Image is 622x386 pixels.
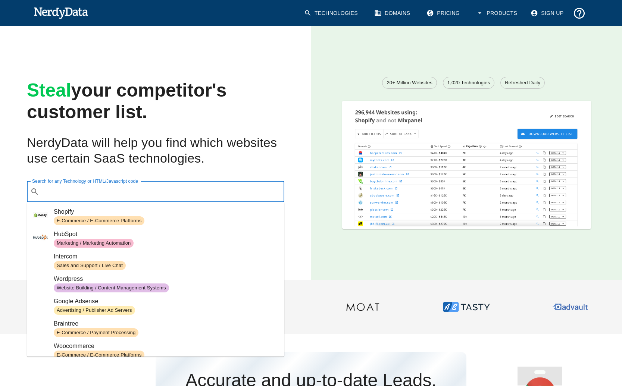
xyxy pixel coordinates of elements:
a: Technologies [300,4,364,23]
a: 20+ Million Websites [382,77,437,89]
span: Refreshed Daily [501,79,544,87]
a: Refreshed Daily [500,77,545,89]
a: 1,020 Technologies [443,77,495,89]
img: Advault [546,283,594,331]
span: Steal [27,80,71,101]
span: E-Commerce / E-Commerce Platforms [54,352,144,359]
span: HubSpot [54,230,278,239]
span: Google Adsense [54,297,278,306]
span: E-Commerce / E-Commerce Platforms [54,217,144,225]
span: 1,020 Technologies [443,79,494,87]
span: Woocommerce [54,342,278,351]
span: Intercom [54,252,278,261]
span: 20+ Million Websites [382,79,436,87]
span: Website Building / Content Management Systems [54,285,169,292]
a: Pricing [422,4,466,23]
button: Support and Documentation [570,4,589,23]
h2: NerdyData will help you find which websites use certain SaaS technologies. [27,135,284,166]
span: Shopify [54,207,278,216]
label: Search for any Technology or HTML/Javascript code [32,178,138,184]
img: NerdyData.com [34,5,88,20]
a: Domains [370,4,416,23]
a: Sign Up [526,4,569,23]
span: Marketing / Marketing Automation [54,240,134,247]
img: A screenshot of a report showing the total number of websites using Shopify [342,101,591,226]
span: E-Commerce / Payment Processing [54,329,138,336]
img: Moat [339,283,387,331]
span: Sales and Support / Live Chat [54,262,126,269]
span: Advertising / Publisher Ad Servers [54,307,135,314]
img: ABTasty [443,283,490,331]
button: Products [472,4,523,23]
h1: your competitor's customer list. [27,80,284,123]
span: Wordpress [54,274,278,283]
span: Braintree [54,319,278,328]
